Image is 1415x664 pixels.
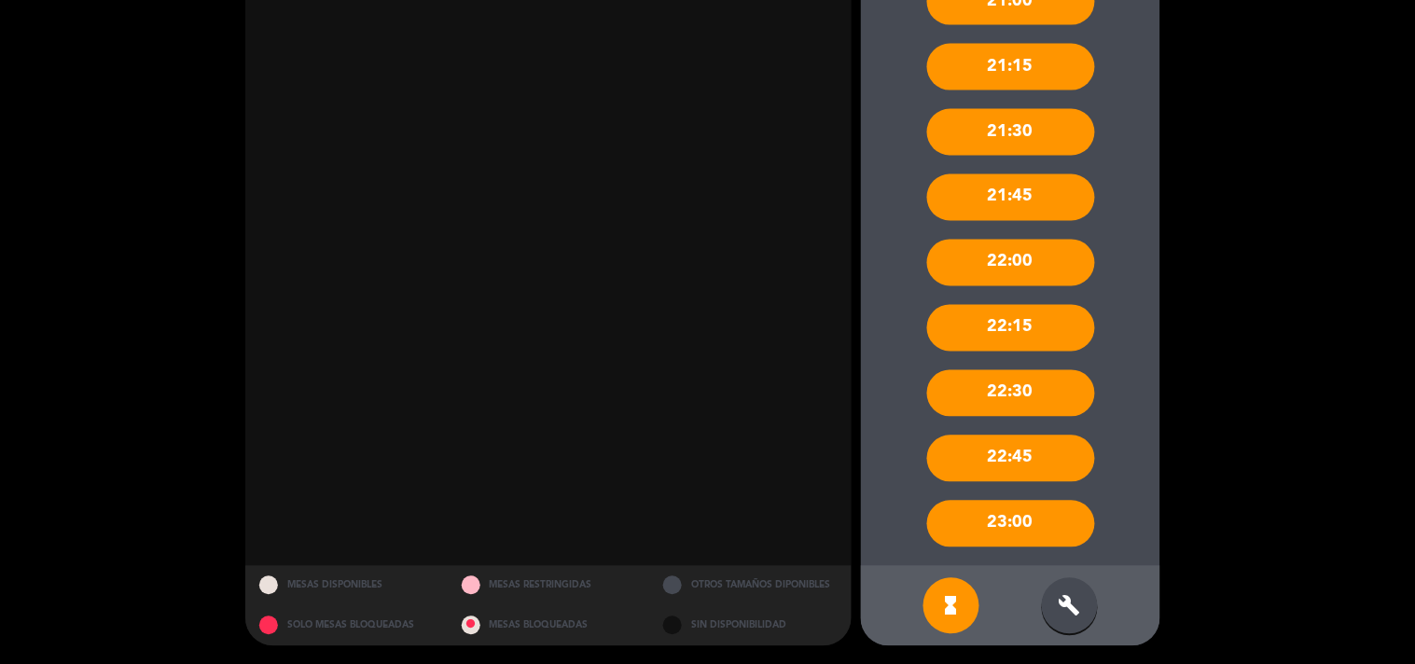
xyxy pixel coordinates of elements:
[245,566,448,606] div: MESAS DISPONIBLES
[927,44,1095,90] div: 21:15
[245,606,448,646] div: SOLO MESAS BLOQUEADAS
[927,109,1095,156] div: 21:30
[927,305,1095,352] div: 22:15
[448,606,650,646] div: MESAS BLOQUEADAS
[927,174,1095,221] div: 21:45
[448,566,650,606] div: MESAS RESTRINGIDAS
[927,501,1095,547] div: 23:00
[649,566,852,606] div: OTROS TAMAÑOS DIPONIBLES
[927,240,1095,286] div: 22:00
[927,436,1095,482] div: 22:45
[940,595,963,617] i: hourglass_full
[1059,595,1081,617] i: build
[927,370,1095,417] div: 22:30
[649,606,852,646] div: SIN DISPONIBILIDAD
